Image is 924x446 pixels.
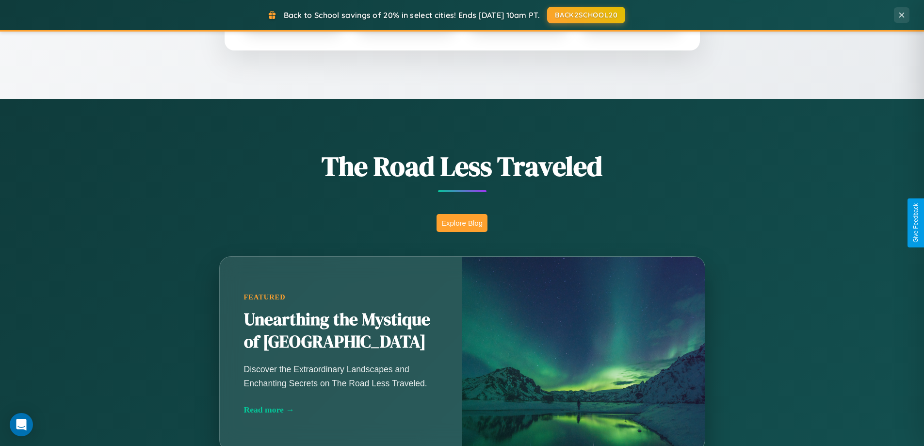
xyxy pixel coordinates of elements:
[244,363,438,390] p: Discover the Extraordinary Landscapes and Enchanting Secrets on The Road Less Traveled.
[171,148,753,185] h1: The Road Less Traveled
[244,405,438,415] div: Read more →
[244,293,438,301] div: Featured
[547,7,625,23] button: BACK2SCHOOL20
[912,203,919,243] div: Give Feedback
[437,214,487,232] button: Explore Blog
[284,10,540,20] span: Back to School savings of 20% in select cities! Ends [DATE] 10am PT.
[244,309,438,353] h2: Unearthing the Mystique of [GEOGRAPHIC_DATA]
[10,413,33,436] div: Open Intercom Messenger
